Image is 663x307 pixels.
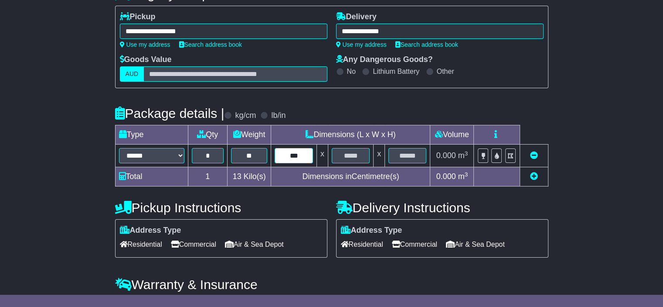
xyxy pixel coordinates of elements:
[115,125,188,145] td: Type
[120,226,181,235] label: Address Type
[458,151,468,160] span: m
[437,67,454,76] label: Other
[188,167,227,186] td: 1
[227,167,271,186] td: Kilo(s)
[392,238,437,251] span: Commercial
[347,67,356,76] label: No
[225,238,284,251] span: Air & Sea Depot
[115,167,188,186] td: Total
[115,277,548,292] h4: Warranty & Insurance
[271,167,430,186] td: Dimensions in Centimetre(s)
[316,145,328,167] td: x
[227,125,271,145] td: Weight
[271,111,286,121] label: lb/in
[465,150,468,157] sup: 3
[341,238,383,251] span: Residential
[465,171,468,178] sup: 3
[436,172,456,181] span: 0.000
[430,125,474,145] td: Volume
[341,226,402,235] label: Address Type
[120,41,170,48] a: Use my address
[179,41,242,48] a: Search address book
[436,151,456,160] span: 0.000
[336,12,377,22] label: Delivery
[120,12,156,22] label: Pickup
[530,172,538,181] a: Add new item
[458,172,468,181] span: m
[120,66,144,82] label: AUD
[395,41,458,48] a: Search address book
[373,67,419,76] label: Lithium Battery
[374,145,385,167] td: x
[530,151,538,160] a: Remove this item
[120,238,162,251] span: Residential
[336,41,387,48] a: Use my address
[336,55,433,65] label: Any Dangerous Goods?
[115,200,327,215] h4: Pickup Instructions
[235,111,256,121] label: kg/cm
[171,238,216,251] span: Commercial
[120,55,172,65] label: Goods Value
[336,200,548,215] h4: Delivery Instructions
[233,172,241,181] span: 13
[446,238,505,251] span: Air & Sea Depot
[115,106,224,121] h4: Package details |
[271,125,430,145] td: Dimensions (L x W x H)
[188,125,227,145] td: Qty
